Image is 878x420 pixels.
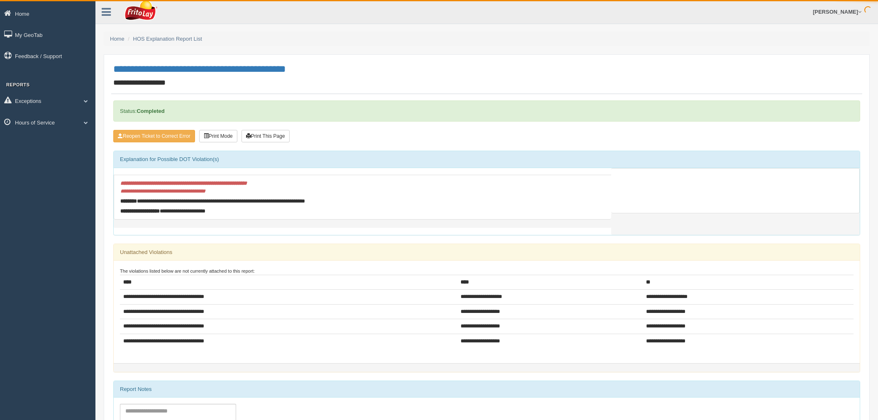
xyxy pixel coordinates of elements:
button: Print This Page [241,130,290,142]
div: Status: [113,100,860,122]
a: Home [110,36,124,42]
strong: Completed [137,108,164,114]
small: The violations listed below are not currently attached to this report: [120,269,255,273]
div: Report Notes [114,381,860,398]
button: Print Mode [199,130,237,142]
div: Unattached Violations [114,244,860,261]
div: Explanation for Possible DOT Violation(s) [114,151,860,168]
button: Reopen Ticket [113,130,195,142]
a: HOS Explanation Report List [133,36,202,42]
